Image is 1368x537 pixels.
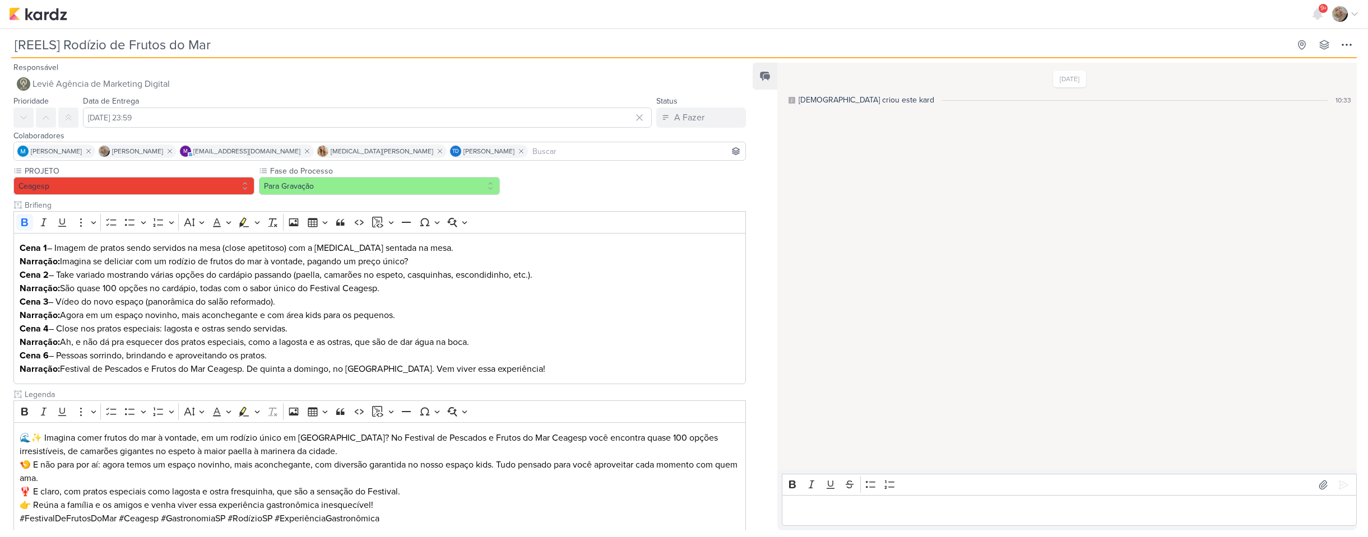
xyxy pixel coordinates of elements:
[20,350,49,361] strong: Cena 6
[20,498,740,512] p: 👉 Reúna a família e os amigos e venha viver essa experiência gastronômica inesquecível!
[20,256,60,267] strong: Narração:
[317,146,328,157] img: Yasmin Yumi
[259,177,500,195] button: Para Gravação
[17,146,29,157] img: MARIANA MIRANDA
[183,149,188,155] p: m
[799,94,934,106] div: [DEMOGRAPHIC_DATA] criou este kard
[20,512,740,525] p: #FestivalDeFrutosDoMar #Ceagesp #GastronomiaSP #RodízioSP #ExperiênciaGastronômica
[1332,6,1348,22] img: Sarah Violante
[782,474,1357,496] div: Editor toolbar
[20,337,60,348] strong: Narração:
[1320,4,1327,13] span: 9+
[20,485,740,498] p: 🦞 E claro, com pratos especiais como lagosta e ostra fresquinha, que são a sensação do Festival.
[269,165,500,177] label: Fase do Processo
[450,146,461,157] div: Thais de carvalho
[674,111,704,124] div: A Fazer
[17,77,30,91] img: Leviê Agência de Marketing Digital
[33,77,170,91] span: Leviê Agência de Marketing Digital
[13,74,746,94] button: Leviê Agência de Marketing Digital
[20,363,60,375] strong: Narração:
[22,389,746,400] input: Texto sem título
[20,349,740,376] p: – Pessoas sorrindo, brindando e aproveitando os pratos. Festival de Pescados e Frutos do Mar Ceag...
[20,295,740,322] p: – Vídeo do novo espaço (panorâmica do salão reformado). Agora em um espaço novinho, mais aconcheg...
[13,96,49,106] label: Prioridade
[20,310,60,321] strong: Narração:
[112,146,163,156] span: [PERSON_NAME]
[31,146,82,156] span: [PERSON_NAME]
[20,458,740,485] p: 🍤 E não para por aí: agora temos um espaço novinho, mais aconchegante, com diversão garantida no ...
[13,130,746,142] div: Colaboradores
[99,146,110,157] img: Sarah Violante
[11,35,1290,55] input: Kard Sem Título
[20,323,49,334] strong: Cena 4
[452,149,459,155] p: Td
[530,144,743,158] input: Buscar
[20,241,740,268] p: – Imagem de pratos sendo servidos na mesa (close apetitoso) com a [MEDICAL_DATA] sentada na mesa....
[656,96,678,106] label: Status
[13,422,746,534] div: Editor editing area: main
[83,96,139,106] label: Data de Entrega
[180,146,191,157] div: mlegnaioli@gmail.com
[193,146,300,156] span: [EMAIL_ADDRESS][DOMAIN_NAME]
[13,400,746,422] div: Editor toolbar
[20,268,740,295] p: – Take variado mostrando várias opções do cardápio passando (paella, camarões no espeto, casquinh...
[83,108,652,128] input: Select a date
[1335,95,1351,105] div: 10:33
[13,177,254,195] button: Ceagesp
[782,495,1357,526] div: Editor editing area: main
[13,211,746,233] div: Editor toolbar
[20,283,60,294] strong: Narração:
[20,242,47,254] strong: Cena 1
[24,165,254,177] label: PROJETO
[13,63,58,72] label: Responsável
[20,269,49,281] strong: Cena 2
[9,7,67,21] img: kardz.app
[22,199,746,211] input: Texto sem título
[20,296,48,307] strong: Cena 3
[20,322,740,349] p: – Close nos pratos especiais: lagosta e ostras sendo servidas. Ah, e não dá pra esquecer dos prat...
[463,146,514,156] span: [PERSON_NAME]
[656,108,746,128] button: A Fazer
[13,233,746,385] div: Editor editing area: main
[20,431,740,458] p: 🌊✨ Imagina comer frutos do mar à vontade, em um rodízio único em [GEOGRAPHIC_DATA]? No Festival d...
[331,146,433,156] span: [MEDICAL_DATA][PERSON_NAME]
